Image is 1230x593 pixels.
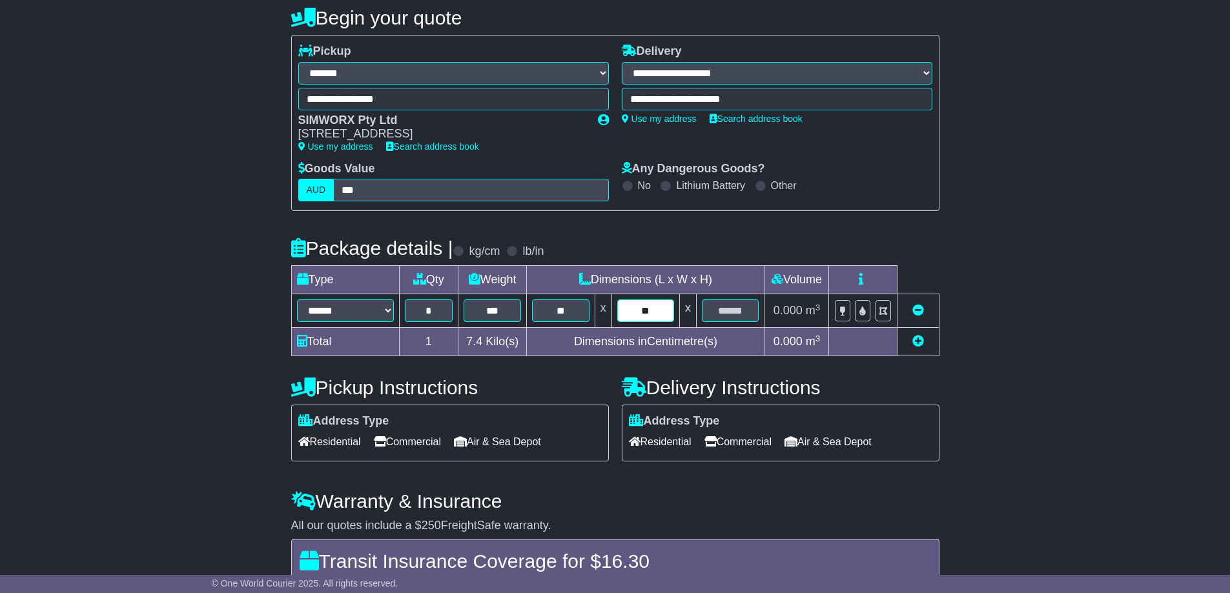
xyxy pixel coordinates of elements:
[291,490,939,512] h4: Warranty & Insurance
[212,578,398,588] span: © One World Courier 2025. All rights reserved.
[622,114,697,124] a: Use my address
[399,266,458,294] td: Qty
[298,432,361,452] span: Residential
[629,414,720,428] label: Address Type
[291,377,609,398] h4: Pickup Instructions
[704,432,772,452] span: Commercial
[676,179,745,192] label: Lithium Battery
[298,45,351,59] label: Pickup
[622,377,939,398] h4: Delivery Instructions
[458,328,527,356] td: Kilo(s)
[622,45,682,59] label: Delivery
[815,334,821,343] sup: 3
[522,245,544,259] label: lb/in
[399,328,458,356] td: 1
[912,335,924,348] a: Add new item
[806,304,821,317] span: m
[298,127,585,141] div: [STREET_ADDRESS]
[298,414,389,428] label: Address Type
[298,114,585,128] div: SIMWORX Pty Ltd
[764,266,829,294] td: Volume
[300,550,931,572] h4: Transit Insurance Coverage for $
[291,7,939,28] h4: Begin your quote
[298,162,375,176] label: Goods Value
[806,335,821,348] span: m
[422,519,441,532] span: 250
[680,294,697,328] td: x
[466,335,482,348] span: 7.4
[629,432,692,452] span: Residential
[469,245,500,259] label: kg/cm
[291,519,939,533] div: All our quotes include a $ FreightSafe warranty.
[710,114,803,124] a: Search address book
[291,266,399,294] td: Type
[912,304,924,317] a: Remove this item
[291,237,453,259] h4: Package details |
[527,328,764,356] td: Dimensions in Centimetre(s)
[774,335,803,348] span: 0.000
[527,266,764,294] td: Dimensions (L x W x H)
[771,179,797,192] label: Other
[601,550,650,572] span: 16.30
[595,294,611,328] td: x
[298,179,334,201] label: AUD
[298,141,373,152] a: Use my address
[784,432,872,452] span: Air & Sea Depot
[386,141,479,152] a: Search address book
[291,328,399,356] td: Total
[454,432,541,452] span: Air & Sea Depot
[638,179,651,192] label: No
[815,303,821,312] sup: 3
[622,162,765,176] label: Any Dangerous Goods?
[774,304,803,317] span: 0.000
[458,266,527,294] td: Weight
[374,432,441,452] span: Commercial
